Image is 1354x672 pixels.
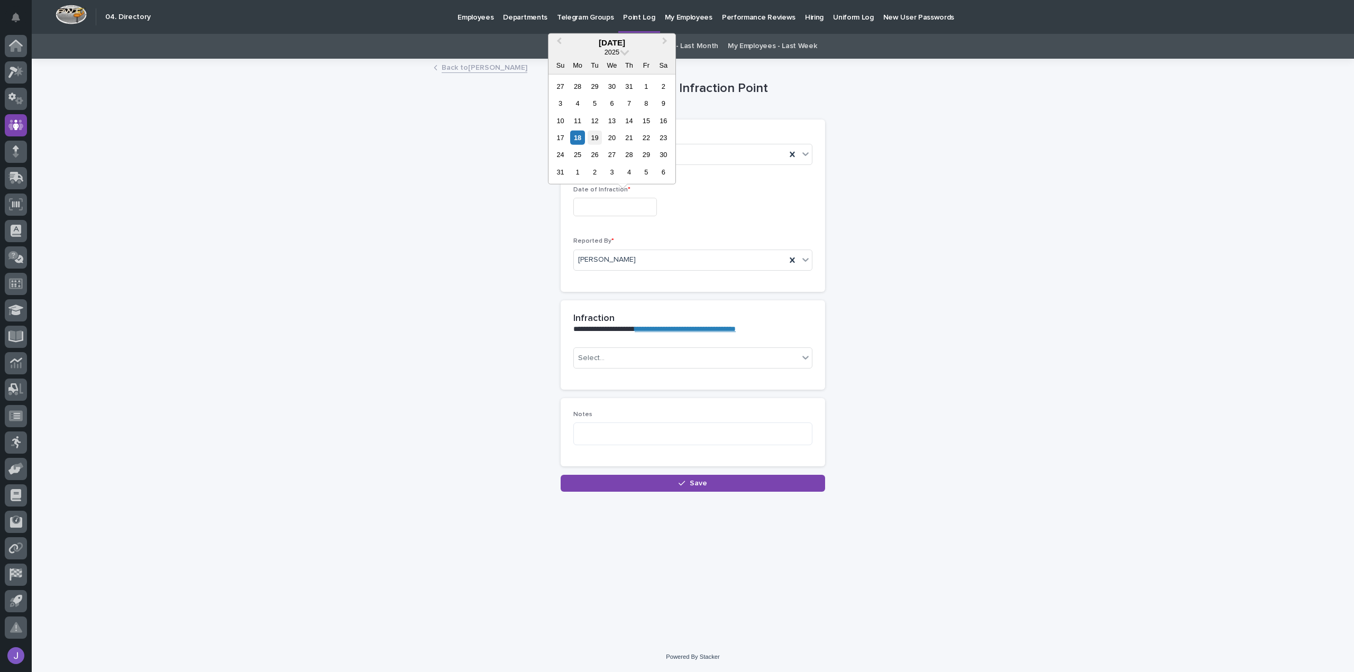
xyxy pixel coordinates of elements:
[550,34,566,51] button: Previous Month
[105,13,151,22] h2: 04. Directory
[573,313,615,325] h2: Infraction
[605,48,619,56] span: 2025
[657,34,674,51] button: Next Month
[605,131,619,145] div: Choose Wednesday, August 20th, 2025
[656,148,671,162] div: Choose Saturday, August 30th, 2025
[552,78,672,181] div: month 2025-08
[728,34,817,59] a: My Employees - Last Week
[605,96,619,111] div: Choose Wednesday, August 6th, 2025
[553,79,568,93] div: Choose Sunday, July 27th, 2025
[578,254,636,265] span: [PERSON_NAME]
[639,96,653,111] div: Choose Friday, August 8th, 2025
[570,96,584,111] div: Choose Monday, August 4th, 2025
[622,96,636,111] div: Choose Thursday, August 7th, 2025
[622,113,636,127] div: Choose Thursday, August 14th, 2025
[605,79,619,93] div: Choose Wednesday, July 30th, 2025
[570,79,584,93] div: Choose Monday, July 28th, 2025
[622,148,636,162] div: Choose Thursday, August 28th, 2025
[639,165,653,179] div: Choose Friday, September 5th, 2025
[573,238,614,244] span: Reported By
[656,58,671,72] div: Sa
[622,58,636,72] div: Th
[656,113,671,127] div: Choose Saturday, August 16th, 2025
[561,475,825,492] button: Save
[570,58,584,72] div: Mo
[553,131,568,145] div: Choose Sunday, August 17th, 2025
[561,81,825,96] h1: Record an Infraction Point
[622,165,636,179] div: Choose Thursday, September 4th, 2025
[605,148,619,162] div: Choose Wednesday, August 27th, 2025
[553,113,568,127] div: Choose Sunday, August 10th, 2025
[605,58,619,72] div: We
[553,165,568,179] div: Choose Sunday, August 31st, 2025
[573,411,592,418] span: Notes
[5,645,27,667] button: users-avatar
[666,653,719,660] a: Powered By Stacker
[639,79,653,93] div: Choose Friday, August 1st, 2025
[588,79,602,93] div: Choose Tuesday, July 29th, 2025
[622,131,636,145] div: Choose Thursday, August 21st, 2025
[442,61,527,73] a: Back to[PERSON_NAME]
[690,480,707,487] span: Save
[56,5,87,24] img: Workspace Logo
[605,113,619,127] div: Choose Wednesday, August 13th, 2025
[573,187,630,193] span: Date of Infraction
[588,148,602,162] div: Choose Tuesday, August 26th, 2025
[570,148,584,162] div: Choose Monday, August 25th, 2025
[588,165,602,179] div: Choose Tuesday, September 2nd, 2025
[553,58,568,72] div: Su
[570,165,584,179] div: Choose Monday, September 1st, 2025
[639,148,653,162] div: Choose Friday, August 29th, 2025
[588,96,602,111] div: Choose Tuesday, August 5th, 2025
[588,131,602,145] div: Choose Tuesday, August 19th, 2025
[5,6,27,29] button: Notifications
[656,165,671,179] div: Choose Saturday, September 6th, 2025
[553,96,568,111] div: Choose Sunday, August 3rd, 2025
[588,58,602,72] div: Tu
[622,79,636,93] div: Choose Thursday, July 31st, 2025
[588,113,602,127] div: Choose Tuesday, August 12th, 2025
[548,38,675,47] div: [DATE]
[578,353,605,364] div: Select...
[656,131,671,145] div: Choose Saturday, August 23rd, 2025
[656,79,671,93] div: Choose Saturday, August 2nd, 2025
[639,131,653,145] div: Choose Friday, August 22nd, 2025
[639,113,653,127] div: Choose Friday, August 15th, 2025
[605,165,619,179] div: Choose Wednesday, September 3rd, 2025
[13,13,27,30] div: Notifications
[553,148,568,162] div: Choose Sunday, August 24th, 2025
[656,96,671,111] div: Choose Saturday, August 9th, 2025
[570,113,584,127] div: Choose Monday, August 11th, 2025
[570,131,584,145] div: Choose Monday, August 18th, 2025
[639,58,653,72] div: Fr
